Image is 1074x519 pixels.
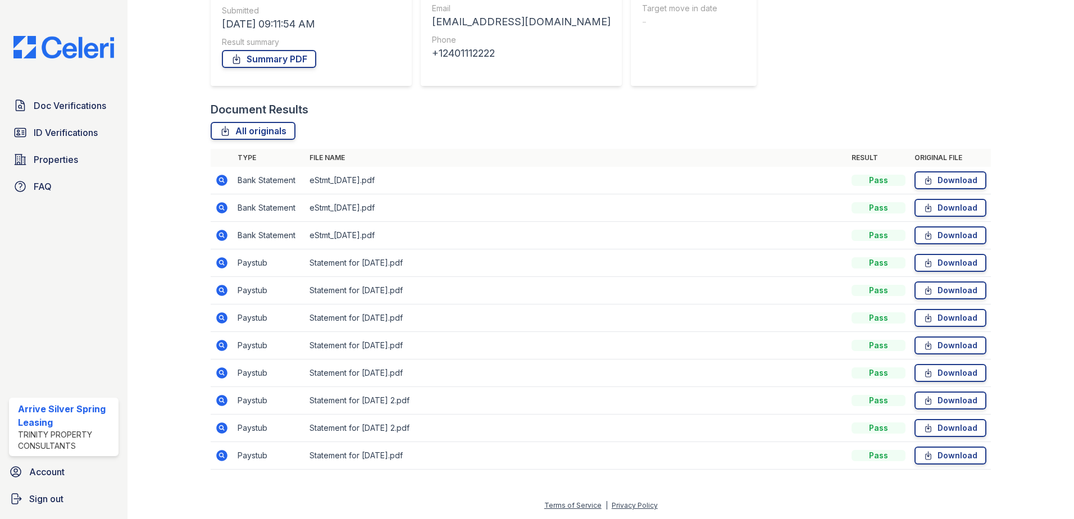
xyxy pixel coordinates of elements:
td: Statement for [DATE].pdf [305,249,847,277]
a: Doc Verifications [9,94,119,117]
div: Document Results [211,102,308,117]
a: All originals [211,122,295,140]
div: Submitted [222,5,401,16]
div: Pass [852,422,905,434]
a: Download [914,171,986,189]
div: Pass [852,395,905,406]
span: Properties [34,153,78,166]
div: [EMAIL_ADDRESS][DOMAIN_NAME] [432,14,611,30]
div: Pass [852,285,905,296]
a: Download [914,391,986,409]
div: Pass [852,450,905,461]
a: Download [914,336,986,354]
a: FAQ [9,175,119,198]
td: Paystub [233,442,305,470]
td: Paystub [233,277,305,304]
div: +12401112222 [432,45,611,61]
a: Terms of Service [544,501,602,509]
div: | [606,501,608,509]
div: Email [432,3,611,14]
div: Pass [852,230,905,241]
a: Account [4,461,123,483]
td: eStmt_[DATE].pdf [305,194,847,222]
div: Trinity Property Consultants [18,429,114,452]
td: Paystub [233,415,305,442]
th: File name [305,149,847,167]
td: Statement for [DATE].pdf [305,277,847,304]
td: Statement for [DATE].pdf [305,332,847,359]
span: Account [29,465,65,479]
div: Pass [852,175,905,186]
div: [DATE] 09:11:54 AM [222,16,401,32]
div: Phone [432,34,611,45]
td: Statement for [DATE] 2.pdf [305,415,847,442]
img: CE_Logo_Blue-a8612792a0a2168367f1c8372b55b34899dd931a85d93a1a3d3e32e68fde9ad4.png [4,36,123,58]
span: Doc Verifications [34,99,106,112]
div: Pass [852,367,905,379]
div: Target move in date [642,3,731,14]
a: Download [914,226,986,244]
div: Pass [852,202,905,213]
td: Paystub [233,332,305,359]
a: Sign out [4,488,123,510]
div: Pass [852,312,905,324]
div: Pass [852,257,905,268]
div: Arrive Silver Spring Leasing [18,402,114,429]
td: Paystub [233,387,305,415]
td: Paystub [233,359,305,387]
td: Bank Statement [233,194,305,222]
td: Paystub [233,304,305,332]
td: Bank Statement [233,222,305,249]
span: ID Verifications [34,126,98,139]
td: eStmt_[DATE].pdf [305,222,847,249]
a: Download [914,309,986,327]
a: Download [914,254,986,272]
a: Download [914,419,986,437]
div: - [642,14,731,30]
span: Sign out [29,492,63,506]
a: Download [914,364,986,382]
td: Statement for [DATE].pdf [305,304,847,332]
div: Result summary [222,37,401,48]
a: Download [914,447,986,465]
span: FAQ [34,180,52,193]
div: Pass [852,340,905,351]
th: Type [233,149,305,167]
a: Summary PDF [222,50,316,68]
a: Download [914,199,986,217]
a: Properties [9,148,119,171]
a: Download [914,281,986,299]
td: Paystub [233,249,305,277]
td: eStmt_[DATE].pdf [305,167,847,194]
th: Result [847,149,910,167]
td: Bank Statement [233,167,305,194]
a: ID Verifications [9,121,119,144]
td: Statement for [DATE] 2.pdf [305,387,847,415]
a: Privacy Policy [612,501,658,509]
td: Statement for [DATE].pdf [305,442,847,470]
th: Original file [910,149,991,167]
td: Statement for [DATE].pdf [305,359,847,387]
